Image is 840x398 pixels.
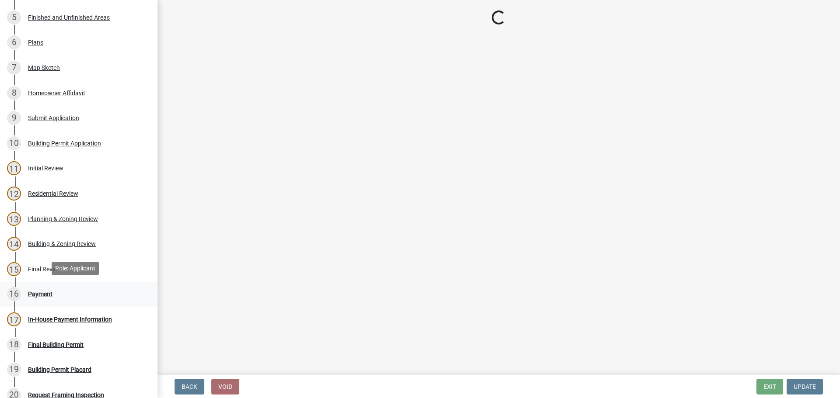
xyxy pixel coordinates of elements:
div: Payment [28,291,52,297]
div: Building & Zoning Review [28,241,96,247]
div: 18 [7,338,21,352]
div: 10 [7,136,21,150]
div: 16 [7,287,21,301]
div: 14 [7,237,21,251]
div: Final Building Permit [28,342,84,348]
div: Building Permit Placard [28,367,91,373]
div: Planning & Zoning Review [28,216,98,222]
div: Initial Review [28,165,63,171]
button: Exit [756,379,783,395]
div: 8 [7,86,21,100]
button: Void [211,379,239,395]
div: 12 [7,187,21,201]
div: Plans [28,39,43,45]
div: Submit Application [28,115,79,121]
div: 17 [7,312,21,326]
div: Request Framing Inspection [28,392,104,398]
span: Back [182,383,197,390]
div: Final Review [28,266,62,272]
div: 6 [7,35,21,49]
div: Residential Review [28,190,78,197]
div: 7 [7,61,21,75]
button: Back [175,379,204,395]
div: 9 [7,111,21,125]
div: 13 [7,212,21,226]
div: In-House Payment Information [28,316,112,322]
span: Update [794,383,816,390]
div: 11 [7,161,21,175]
div: Finished and Unfinished Areas [28,14,110,21]
button: Update [787,379,823,395]
div: Building Permit Application [28,140,101,146]
div: 5 [7,10,21,24]
div: Map Sketch [28,65,60,71]
div: 19 [7,363,21,377]
div: Homeowner Affidavit [28,90,85,96]
div: Role: Applicant [52,262,99,275]
div: 15 [7,262,21,276]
